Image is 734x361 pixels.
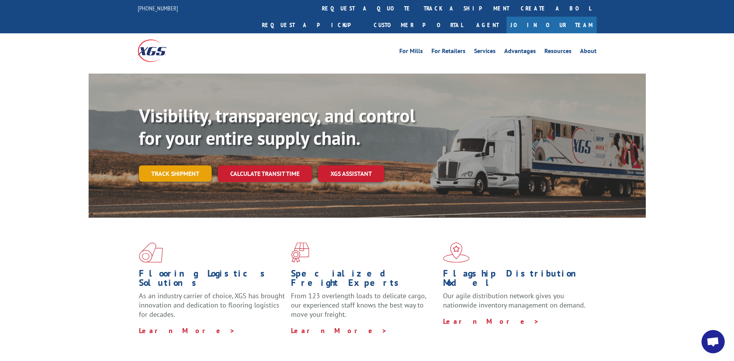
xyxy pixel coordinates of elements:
[139,103,415,150] b: Visibility, transparency, and control for your entire supply chain.
[139,291,285,319] span: As an industry carrier of choice, XGS has brought innovation and dedication to flooring logistics...
[399,48,423,57] a: For Mills
[138,4,178,12] a: [PHONE_NUMBER]
[504,48,536,57] a: Advantages
[139,165,212,182] a: Track shipment
[139,326,235,335] a: Learn More >
[139,242,163,263] img: xgs-icon-total-supply-chain-intelligence-red
[291,326,387,335] a: Learn More >
[318,165,384,182] a: XGS ASSISTANT
[291,291,437,326] p: From 123 overlength loads to delicate cargo, our experienced staff knows the best way to move you...
[474,48,496,57] a: Services
[291,269,437,291] h1: Specialized Freight Experts
[256,17,368,33] a: Request a pickup
[701,330,725,353] div: Open chat
[443,242,470,263] img: xgs-icon-flagship-distribution-model-red
[368,17,469,33] a: Customer Portal
[443,291,585,309] span: Our agile distribution network gives you nationwide inventory management on demand.
[443,317,539,326] a: Learn More >
[139,269,285,291] h1: Flooring Logistics Solutions
[469,17,506,33] a: Agent
[291,242,309,263] img: xgs-icon-focused-on-flooring-red
[580,48,597,57] a: About
[506,17,597,33] a: Join Our Team
[218,165,312,182] a: Calculate transit time
[431,48,465,57] a: For Retailers
[544,48,571,57] a: Resources
[443,269,589,291] h1: Flagship Distribution Model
